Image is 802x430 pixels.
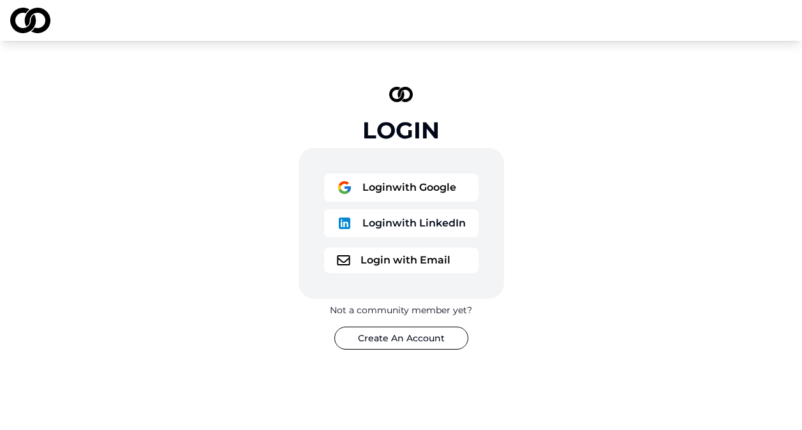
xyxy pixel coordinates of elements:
div: Not a community member yet? [330,304,472,316]
img: logo [389,87,413,102]
button: Create An Account [334,327,468,350]
button: logoLoginwith LinkedIn [324,209,479,237]
img: logo [337,255,350,265]
img: logo [337,216,352,231]
div: Login [362,117,440,143]
button: logoLogin with Email [324,248,479,273]
img: logo [337,180,352,195]
button: logoLoginwith Google [324,174,479,202]
img: logo [10,8,50,33]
